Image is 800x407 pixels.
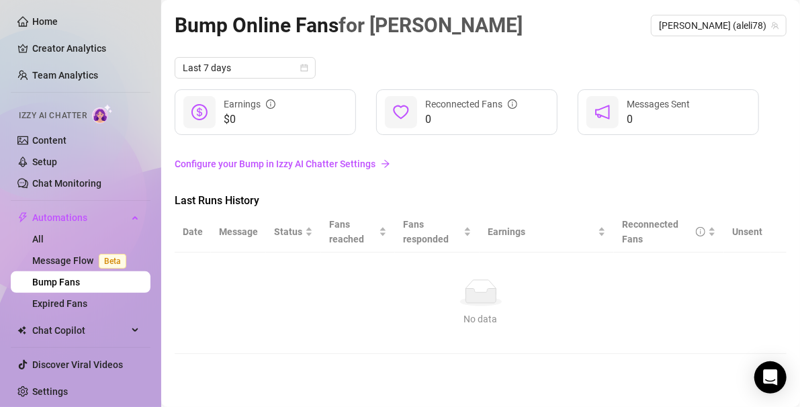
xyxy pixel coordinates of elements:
span: Fans reached [329,217,376,246]
span: dollar [191,104,208,120]
img: AI Chatter [92,104,113,124]
th: Earnings [480,212,614,253]
span: arrow-right [381,159,390,169]
th: Fans responded [395,212,480,253]
span: Alelí (aleli78) [659,15,779,36]
span: $0 [224,111,275,128]
article: Bump Online Fans [175,9,523,41]
span: calendar [300,64,308,72]
div: Reconnected Fans [425,97,517,111]
span: Chat Copilot [32,320,128,341]
span: info-circle [266,99,275,109]
div: Open Intercom Messenger [754,361,787,394]
a: Expired Fans [32,298,87,309]
a: Content [32,135,66,146]
div: Reconnected Fans [622,217,705,246]
span: notification [594,104,611,120]
a: Setup [32,156,57,167]
span: Izzy AI Chatter [19,109,87,122]
span: Last 7 days [183,58,308,78]
th: Fans reached [321,212,395,253]
span: Status [274,224,302,239]
span: Earnings [488,224,595,239]
div: No data [188,312,773,326]
a: Discover Viral Videos [32,359,123,370]
span: heart [393,104,409,120]
span: info-circle [508,99,517,109]
th: Date [175,212,211,253]
span: Fans responded [403,217,461,246]
img: Chat Copilot [17,326,26,335]
a: Chat Monitoring [32,178,101,189]
a: All [32,234,44,244]
span: Beta [99,254,126,269]
span: thunderbolt [17,212,28,223]
a: Message FlowBeta [32,255,132,266]
a: Team Analytics [32,70,98,81]
span: team [771,21,779,30]
th: Unsent [724,212,770,253]
div: Earnings [224,97,275,111]
th: Status [266,212,321,253]
span: info-circle [696,227,705,236]
a: Settings [32,386,68,397]
span: 0 [425,111,517,128]
a: Creator Analytics [32,38,140,59]
span: 0 [627,111,690,128]
span: Messages Sent [627,99,690,109]
a: Home [32,16,58,27]
a: Configure your Bump in Izzy AI Chatter Settings [175,156,787,171]
a: Configure your Bump in Izzy AI Chatter Settingsarrow-right [175,151,787,177]
th: Message [211,212,266,253]
a: Bump Fans [32,277,80,287]
span: for [PERSON_NAME] [339,13,523,37]
span: Automations [32,207,128,228]
span: Last Runs History [175,193,400,209]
